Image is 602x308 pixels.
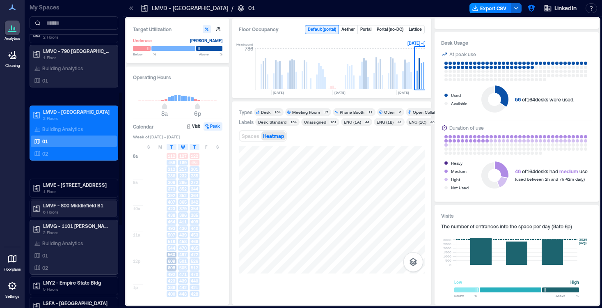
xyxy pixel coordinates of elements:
[42,77,48,84] p: 01
[191,239,198,244] span: 466
[449,124,484,132] div: Duration of use
[454,293,477,298] span: Below %
[231,4,233,12] p: /
[454,278,462,286] div: Low
[168,225,175,231] span: 493
[556,293,579,298] span: Above %
[168,245,175,251] span: 544
[43,202,112,209] p: LMVF - 800 Middlefield B1
[191,291,198,297] span: 428
[193,144,196,150] span: T
[133,285,138,290] span: 1p
[43,229,112,236] p: 2 Floors
[168,232,175,238] span: 507
[43,54,112,61] p: 1 Floor
[179,239,187,244] span: 458
[179,245,187,251] span: 470
[43,108,112,115] p: LMVD - [GEOGRAPHIC_DATA]
[329,120,338,124] div: 161
[185,122,203,131] button: Visit
[191,245,198,251] span: 465
[374,25,406,34] button: Portal (no-DC)
[181,144,185,150] span: W
[304,119,326,125] div: Unassigned
[429,120,436,124] div: 40
[170,144,173,150] span: T
[216,144,219,150] span: S
[190,37,222,45] div: [PERSON_NAME]
[168,265,175,271] span: 608
[191,199,198,205] span: 342
[515,168,521,174] span: 46
[168,285,175,290] span: 386
[179,160,187,165] span: 169
[152,4,228,12] p: LMVD - [GEOGRAPHIC_DATA]
[191,193,198,198] span: 364
[43,223,112,229] p: LMVG - 1101 [PERSON_NAME] B7
[133,25,222,33] h3: Target Utilization
[2,276,22,301] a: Settings
[5,294,19,299] p: Settings
[191,166,198,172] span: 201
[168,199,175,205] span: 407
[398,90,409,94] text: [DATE]
[541,2,579,15] button: LinkedIn
[42,65,83,71] p: Building Analytics
[168,212,175,218] span: 438
[179,153,187,159] span: 127
[179,186,187,192] span: 352
[445,258,451,262] tspan: 500
[384,109,395,115] div: Other
[42,240,83,246] p: Building Analytics
[179,271,187,277] span: 471
[168,173,175,179] span: 236
[133,179,138,185] span: 9a
[413,109,449,115] div: Open Collaboration
[261,131,286,140] button: Heatmap
[451,99,467,108] div: Available
[179,219,187,225] span: 411
[191,212,198,218] span: 385
[240,131,261,140] button: Spaces
[239,109,252,115] div: Types
[451,159,462,167] div: Heavy
[334,90,346,94] text: [DATE]
[191,271,198,277] span: 470
[191,173,198,179] span: 235
[364,120,371,124] div: 44
[409,119,426,125] div: ENG (1C)
[168,291,175,297] span: 400
[242,133,259,139] span: Spaces
[5,63,20,68] p: Cleaning
[168,186,175,192] span: 373
[191,225,198,231] span: 440
[133,122,154,131] h3: Calendar
[289,120,298,124] div: 164
[43,279,112,286] p: LNY2 - Empire State Bldg
[179,285,187,290] span: 442
[168,179,175,185] span: 308
[191,206,198,211] span: 354
[205,144,207,150] span: F
[441,39,592,47] h3: Desk Usage
[443,254,451,258] tspan: 1000
[179,225,187,231] span: 430
[443,246,451,250] tspan: 2000
[451,91,461,99] div: Used
[43,34,112,40] p: 2 Floors
[168,193,175,198] span: 392
[449,50,476,58] div: At peak use
[43,209,112,215] p: 6 Floors
[377,119,394,125] div: ENG (1B)
[179,193,187,198] span: 352
[191,160,198,165] span: 151
[292,109,320,115] div: Meeting Room
[2,45,23,71] a: Cleaning
[559,168,578,174] span: medium
[43,115,112,122] p: 2 Floors
[179,179,187,185] span: 285
[168,153,175,159] span: 112
[43,188,112,195] p: 1 Floor
[323,110,330,115] div: 17
[191,298,198,303] span: 430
